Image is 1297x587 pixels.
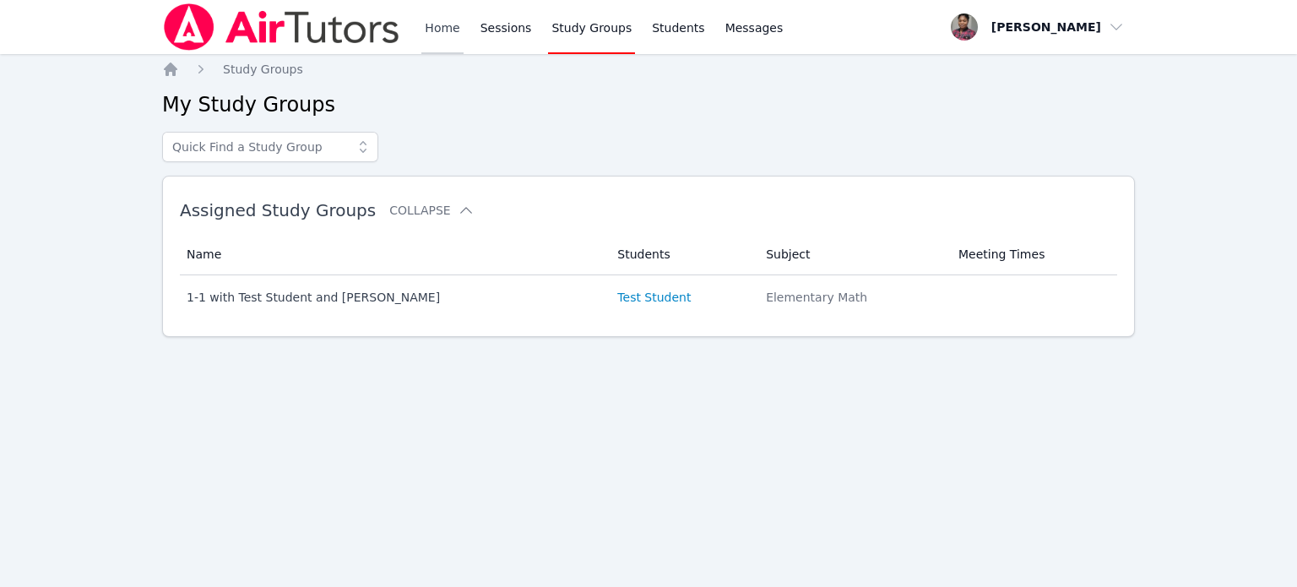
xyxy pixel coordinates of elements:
button: Collapse [389,202,474,219]
span: Assigned Study Groups [180,200,376,220]
img: Air Tutors [162,3,401,51]
a: Study Groups [223,61,303,78]
a: Test Student [617,289,691,306]
th: Students [607,234,756,275]
h2: My Study Groups [162,91,1135,118]
input: Quick Find a Study Group [162,132,378,162]
tr: 1-1 with Test Student and [PERSON_NAME]Test StudentElementary Math [180,275,1117,319]
th: Meeting Times [948,234,1117,275]
span: Messages [725,19,784,36]
nav: Breadcrumb [162,61,1135,78]
div: 1-1 with Test Student and [PERSON_NAME] [187,289,597,306]
span: Study Groups [223,63,303,76]
div: Elementary Math [766,289,938,306]
th: Subject [756,234,948,275]
th: Name [180,234,607,275]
